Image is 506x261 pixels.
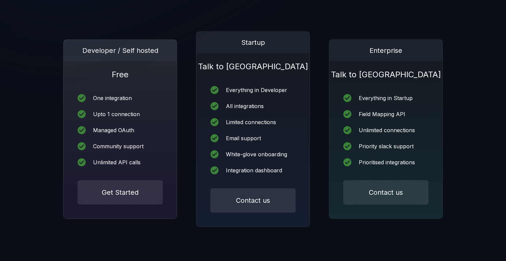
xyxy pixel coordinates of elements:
[359,95,413,101] div: Everything in Startup
[359,144,414,149] div: Priority slack support
[210,134,219,142] img: icon
[226,87,287,93] div: Everything in Developer
[78,94,86,102] img: icon
[196,53,310,72] h1: Talk to [GEOGRAPHIC_DATA]
[343,110,351,118] img: icon
[93,127,134,133] div: Managed OAuth
[343,142,351,150] img: icon
[359,160,415,165] div: Prioritised integrations
[93,160,141,165] div: Unlimited API calls
[343,94,351,102] img: icon
[78,126,86,134] img: icon
[359,127,415,133] div: Unlimited connections
[78,158,86,166] img: icon
[64,61,177,80] h1: Free
[226,103,264,109] div: All integrations
[226,136,261,141] div: Email support
[343,180,428,204] button: Contact us
[78,110,86,118] img: icon
[78,142,86,150] img: icon
[329,61,442,80] h1: Talk to [GEOGRAPHIC_DATA]
[210,166,219,174] img: icon
[210,188,296,212] button: Contact us
[93,111,140,117] div: Upto 1 connection
[93,144,144,149] div: Community support
[359,111,405,117] div: Field Mapping API
[78,180,163,204] button: Get Started
[343,126,351,134] img: icon
[210,102,219,110] img: icon
[226,119,276,125] div: Limited connections
[226,152,287,157] div: White-glove onboarding
[226,168,282,173] div: Integration dashboard
[210,86,219,94] img: icon
[329,40,442,61] div: Enterprise
[210,150,219,158] img: icon
[93,95,132,101] div: One integration
[210,118,219,126] img: icon
[196,32,310,53] div: Startup
[343,158,351,166] img: icon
